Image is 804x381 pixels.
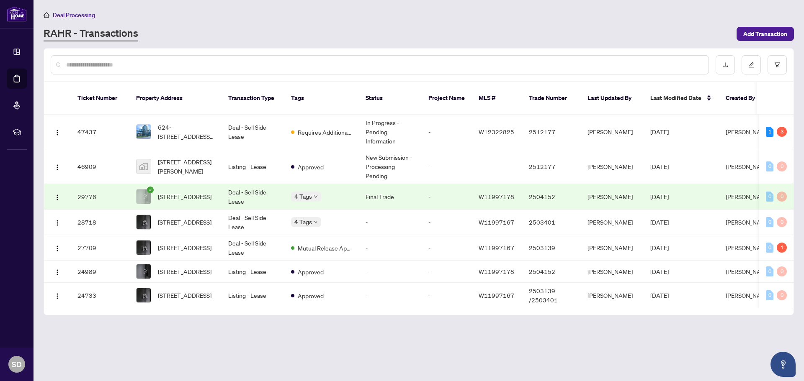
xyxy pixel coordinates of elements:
[51,241,64,254] button: Logo
[359,235,422,261] td: -
[422,149,472,184] td: -
[581,82,644,115] th: Last Updated By
[522,210,581,235] td: 2503401
[222,82,284,115] th: Transaction Type
[422,115,472,149] td: -
[479,128,514,136] span: W12322825
[158,243,211,252] span: [STREET_ADDRESS]
[137,240,151,255] img: thumbnail-img
[522,82,581,115] th: Trade Number
[359,184,422,210] td: Final Trade
[298,267,324,276] span: Approved
[359,115,422,149] td: In Progress - Pending Information
[54,269,61,276] img: Logo
[726,244,771,251] span: [PERSON_NAME]
[53,11,95,19] span: Deal Processing
[314,220,318,224] span: down
[359,210,422,235] td: -
[581,283,644,308] td: [PERSON_NAME]
[51,289,64,302] button: Logo
[137,264,151,279] img: thumbnail-img
[522,261,581,283] td: 2504152
[479,218,514,226] span: W11997167
[54,129,61,136] img: Logo
[522,149,581,184] td: 2512177
[766,161,773,171] div: 0
[298,162,324,171] span: Approved
[54,194,61,201] img: Logo
[777,127,787,137] div: 3
[359,261,422,283] td: -
[777,290,787,300] div: 0
[158,267,211,276] span: [STREET_ADDRESS]
[298,291,324,300] span: Approved
[359,149,422,184] td: New Submission - Processing Pending
[422,235,472,261] td: -
[71,261,129,283] td: 24989
[748,62,754,68] span: edit
[44,26,138,41] a: RAHR - Transactions
[650,268,669,275] span: [DATE]
[777,192,787,202] div: 0
[766,217,773,227] div: 0
[314,194,318,199] span: down
[777,266,787,276] div: 0
[137,125,151,139] img: thumbnail-img
[522,235,581,261] td: 2503139
[12,358,22,370] span: SD
[726,268,771,275] span: [PERSON_NAME]
[71,149,129,184] td: 46909
[726,163,771,170] span: [PERSON_NAME]
[71,283,129,308] td: 24733
[54,220,61,226] img: Logo
[71,210,129,235] td: 28718
[71,82,129,115] th: Ticket Number
[581,149,644,184] td: [PERSON_NAME]
[158,192,211,201] span: [STREET_ADDRESS]
[298,243,352,253] span: Mutual Release Approved
[650,93,701,102] span: Last Modified Date
[716,55,735,74] button: download
[650,292,669,299] span: [DATE]
[222,283,284,308] td: Listing - Lease
[222,184,284,210] td: Deal - Sell Side Lease
[137,288,151,302] img: thumbnail-img
[650,218,669,226] span: [DATE]
[581,235,644,261] td: [PERSON_NAME]
[581,115,644,149] td: [PERSON_NAME]
[222,235,284,261] td: Deal - Sell Side Lease
[294,217,312,227] span: 4 Tags
[777,217,787,227] div: 0
[44,12,49,18] span: home
[129,82,222,115] th: Property Address
[422,82,472,115] th: Project Name
[479,244,514,251] span: W11997167
[581,261,644,283] td: [PERSON_NAME]
[71,184,129,210] td: 29776
[158,291,211,300] span: [STREET_ADDRESS]
[522,283,581,308] td: 2503139 /2503401
[71,235,129,261] td: 27709
[422,261,472,283] td: -
[479,292,514,299] span: W11997167
[581,210,644,235] td: [PERSON_NAME]
[137,215,151,229] img: thumbnail-img
[422,184,472,210] td: -
[51,125,64,138] button: Logo
[522,115,581,149] td: 2512177
[726,218,771,226] span: [PERSON_NAME]
[51,190,64,203] button: Logo
[766,290,773,300] div: 0
[359,82,422,115] th: Status
[284,82,359,115] th: Tags
[522,184,581,210] td: 2504152
[777,161,787,171] div: 0
[774,62,780,68] span: filter
[766,243,773,253] div: 0
[479,193,514,200] span: W11997178
[743,27,787,41] span: Add Transaction
[726,193,771,200] span: [PERSON_NAME]
[147,187,154,193] span: check-circle
[51,160,64,173] button: Logo
[137,159,151,174] img: thumbnail-img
